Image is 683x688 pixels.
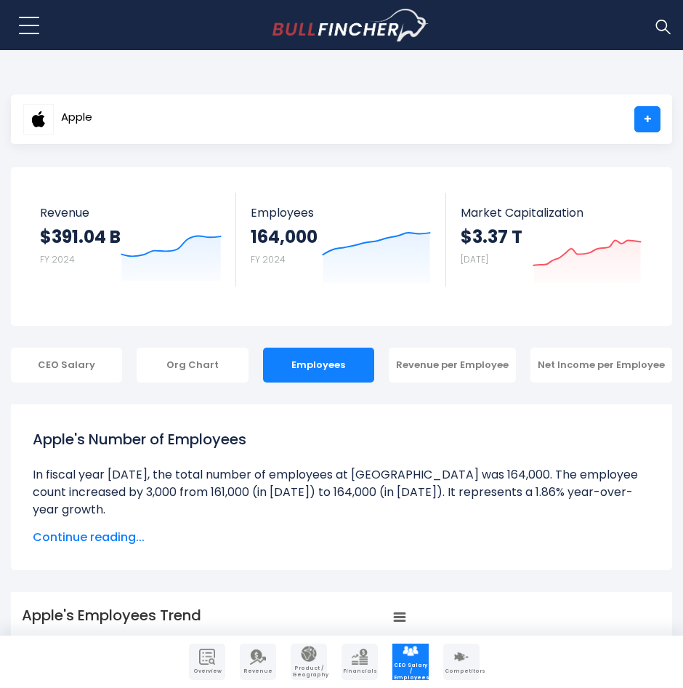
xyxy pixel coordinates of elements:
a: Company Competitors [443,644,480,680]
img: AAPL logo [23,104,54,135]
span: Overview [190,668,224,674]
li: In fiscal year [DATE], the total number of employees at [GEOGRAPHIC_DATA] was 164,000. The employ... [33,466,650,519]
span: Financials [343,668,376,674]
span: Product / Geography [292,665,326,678]
a: Go to homepage [272,9,429,42]
span: Continue reading... [33,529,650,546]
a: Company Overview [189,644,225,680]
a: + [634,106,660,132]
small: FY 2024 [40,253,75,265]
a: Revenue $391.04 B FY 2024 [25,193,236,287]
span: Revenue [40,206,222,220]
div: Employees [263,348,374,383]
a: Market Capitalization $3.37 T [DATE] [446,193,656,287]
div: CEO Salary [11,348,122,383]
small: FY 2024 [251,253,286,265]
tspan: Apple's Employees Trend [22,605,201,625]
span: CEO Salary / Employees [394,663,427,681]
img: bullfincher logo [272,9,429,42]
span: Apple [61,111,92,124]
strong: $391.04 B [40,225,121,248]
span: Employees [251,206,431,220]
h1: Apple's Number of Employees [33,428,650,450]
span: Revenue [241,668,275,674]
strong: $3.37 T [461,225,522,248]
a: Company Product/Geography [291,644,327,680]
a: Company Revenue [240,644,276,680]
a: Company Employees [392,644,429,680]
div: Org Chart [137,348,248,383]
div: Revenue per Employee [389,348,516,383]
strong: 164,000 [251,225,318,248]
a: Apple [23,106,93,132]
a: Company Financials [341,644,378,680]
a: Employees 164,000 FY 2024 [236,193,445,287]
span: Market Capitalization [461,206,642,220]
span: Competitors [445,668,478,674]
small: [DATE] [461,253,488,265]
div: Net Income per Employee [530,348,672,383]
